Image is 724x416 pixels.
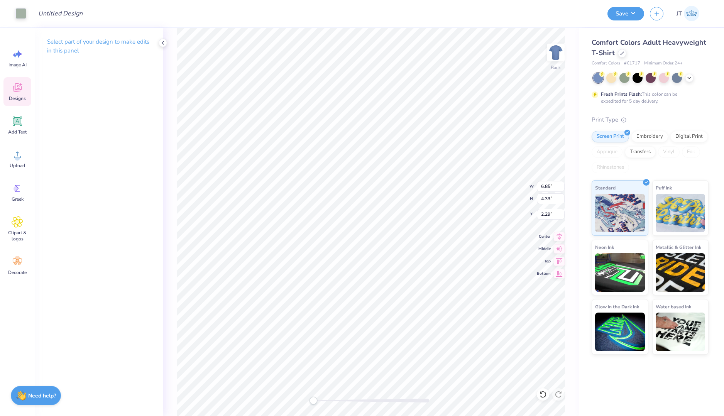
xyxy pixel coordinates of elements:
span: Clipart & logos [5,230,30,242]
span: Water based Ink [656,303,691,311]
span: Neon Ink [595,243,614,251]
input: Untitled Design [32,6,89,21]
div: Embroidery [631,131,668,142]
img: Back [548,45,563,60]
img: Standard [595,194,645,232]
div: Applique [592,146,623,158]
img: Neon Ink [595,253,645,292]
div: This color can be expedited for 5 day delivery. [601,91,696,105]
span: Center [537,233,551,240]
a: JT [673,6,703,21]
p: Select part of your design to make edits in this panel [47,37,151,55]
span: Metallic & Glitter Ink [656,243,701,251]
strong: Fresh Prints Flash: [601,91,642,97]
span: Image AI [8,62,27,68]
img: Puff Ink [656,194,705,232]
div: Print Type [592,115,709,124]
span: Standard [595,184,616,192]
span: Comfort Colors Adult Heavyweight T-Shirt [592,38,706,57]
div: Back [551,64,561,71]
span: Designs [9,95,26,101]
div: Rhinestones [592,162,629,173]
div: Vinyl [658,146,680,158]
span: Bottom [537,271,551,277]
span: Upload [10,162,25,169]
span: Puff Ink [656,184,672,192]
strong: Need help? [28,392,56,399]
span: Middle [537,246,551,252]
button: Save [607,7,644,20]
div: Accessibility label [310,397,317,404]
span: Decorate [8,269,27,276]
img: Metallic & Glitter Ink [656,253,705,292]
img: Jolijt Tamanaha [684,6,699,21]
div: Screen Print [592,131,629,142]
div: Digital Print [670,131,708,142]
span: Minimum Order: 24 + [644,60,683,67]
span: Glow in the Dark Ink [595,303,639,311]
div: Transfers [625,146,656,158]
span: Add Text [8,129,27,135]
span: Top [537,258,551,264]
span: # C1717 [624,60,640,67]
span: Comfort Colors [592,60,620,67]
div: Foil [682,146,700,158]
span: JT [677,9,682,18]
img: Glow in the Dark Ink [595,313,645,351]
img: Water based Ink [656,313,705,351]
span: Greek [12,196,24,202]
